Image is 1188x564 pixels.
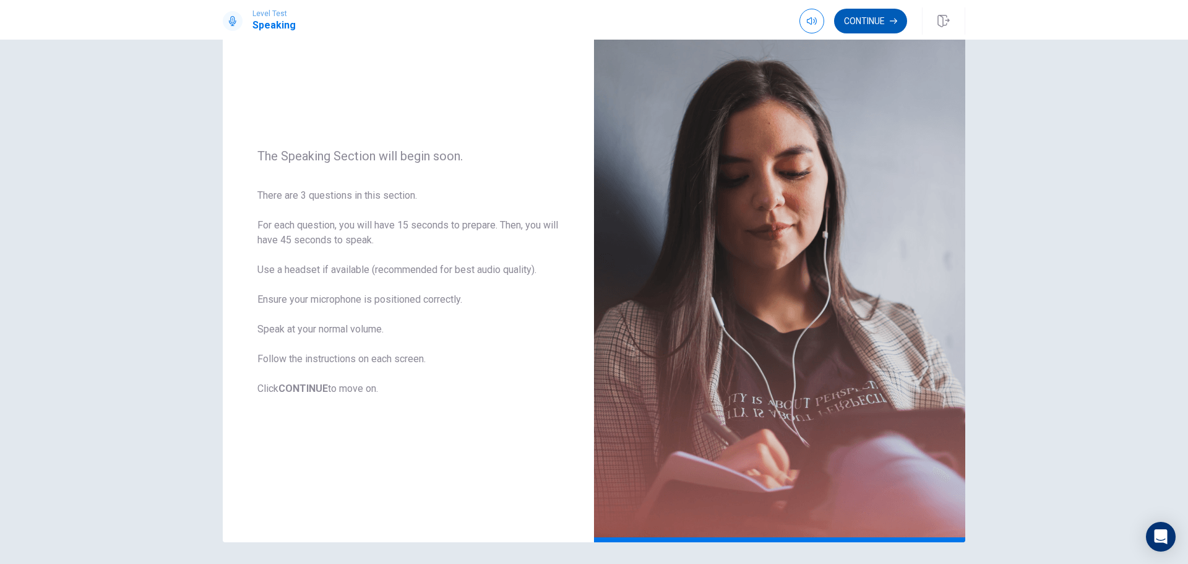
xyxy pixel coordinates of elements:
h1: Speaking [252,18,296,33]
div: Open Intercom Messenger [1146,522,1176,552]
button: Continue [834,9,907,33]
img: speaking intro [594,2,965,542]
span: There are 3 questions in this section. For each question, you will have 15 seconds to prepare. Th... [257,188,559,396]
span: The Speaking Section will begin soon. [257,149,559,163]
span: Level Test [252,9,296,18]
b: CONTINUE [278,383,328,394]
